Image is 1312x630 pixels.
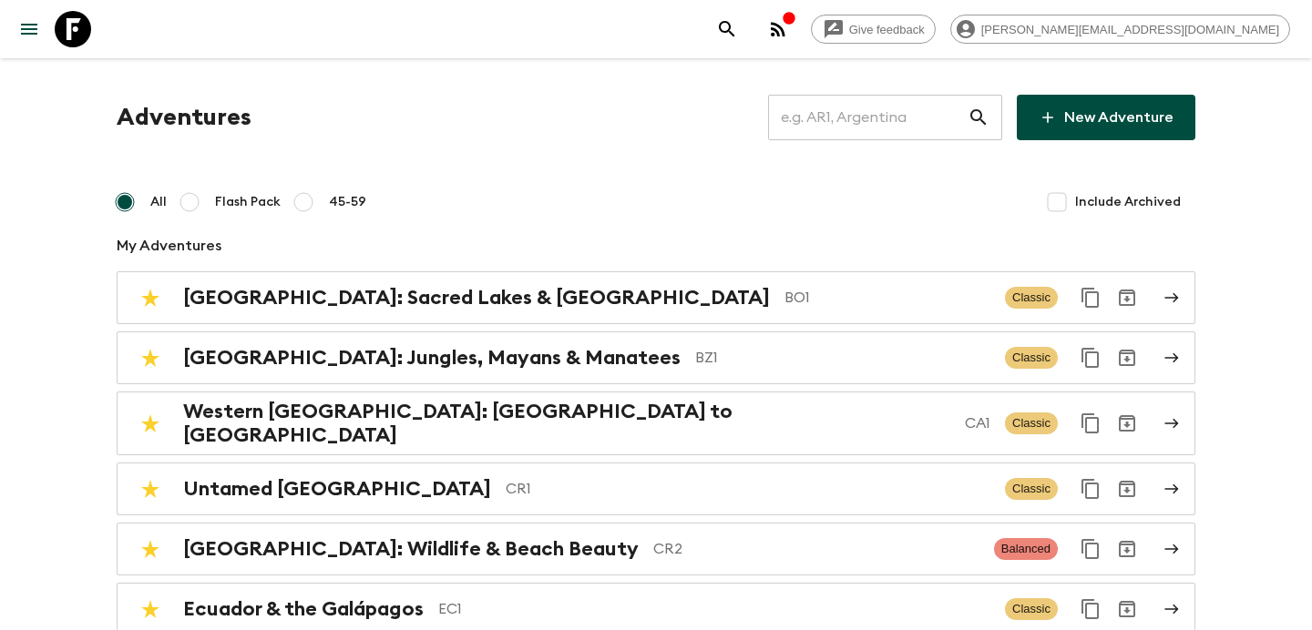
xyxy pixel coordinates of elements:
h2: [GEOGRAPHIC_DATA]: Sacred Lakes & [GEOGRAPHIC_DATA] [183,286,770,310]
a: New Adventure [1017,95,1195,140]
button: Archive [1109,340,1145,376]
a: Give feedback [811,15,936,44]
h2: Untamed [GEOGRAPHIC_DATA] [183,477,491,501]
button: Duplicate for 45-59 [1072,279,1109,316]
span: Balanced [994,538,1058,560]
h1: Adventures [117,99,251,136]
span: Flash Pack [215,193,281,211]
button: Archive [1109,591,1145,627]
button: Duplicate for 45-59 [1072,405,1109,442]
button: menu [11,11,47,47]
p: My Adventures [117,235,1195,257]
button: Archive [1109,471,1145,507]
h2: [GEOGRAPHIC_DATA]: Jungles, Mayans & Manatees [183,346,681,370]
p: BO1 [784,287,990,309]
a: [GEOGRAPHIC_DATA]: Wildlife & Beach BeautyCR2BalancedDuplicate for 45-59Archive [117,523,1195,575]
span: [PERSON_NAME][EMAIL_ADDRESS][DOMAIN_NAME] [971,23,1289,36]
a: Western [GEOGRAPHIC_DATA]: [GEOGRAPHIC_DATA] to [GEOGRAPHIC_DATA]CA1ClassicDuplicate for 45-59Arc... [117,391,1195,455]
button: Duplicate for 45-59 [1072,471,1109,507]
span: Classic [1005,287,1058,309]
span: Classic [1005,598,1058,620]
span: Give feedback [839,23,935,36]
button: Archive [1109,405,1145,442]
span: Include Archived [1075,193,1181,211]
span: Classic [1005,412,1058,434]
p: BZ1 [695,347,990,369]
span: All [150,193,167,211]
a: Untamed [GEOGRAPHIC_DATA]CR1ClassicDuplicate for 45-59Archive [117,462,1195,515]
button: Duplicate for 45-59 [1072,340,1109,376]
button: Archive [1109,531,1145,567]
h2: [GEOGRAPHIC_DATA]: Wildlife & Beach Beauty [183,537,639,561]
span: Classic [1005,347,1058,369]
div: [PERSON_NAME][EMAIL_ADDRESS][DOMAIN_NAME] [950,15,1290,44]
span: Classic [1005,478,1058,500]
a: [GEOGRAPHIC_DATA]: Sacred Lakes & [GEOGRAPHIC_DATA]BO1ClassicDuplicate for 45-59Archive [117,271,1195,324]
input: e.g. AR1, Argentina [768,92,968,143]
a: [GEOGRAPHIC_DATA]: Jungles, Mayans & ManateesBZ1ClassicDuplicate for 45-59Archive [117,331,1195,384]
button: Archive [1109,279,1145,316]
h2: Ecuador & the Galápagos [183,597,424,621]
p: EC1 [438,598,990,620]
button: Duplicate for 45-59 [1072,591,1109,627]
h2: Western [GEOGRAPHIC_DATA]: [GEOGRAPHIC_DATA] to [GEOGRAPHIC_DATA] [183,400,950,447]
p: CR2 [653,538,979,560]
button: Duplicate for 45-59 [1072,531,1109,567]
button: search adventures [709,11,745,47]
p: CA1 [965,412,990,434]
span: 45-59 [329,193,366,211]
p: CR1 [506,478,990,500]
